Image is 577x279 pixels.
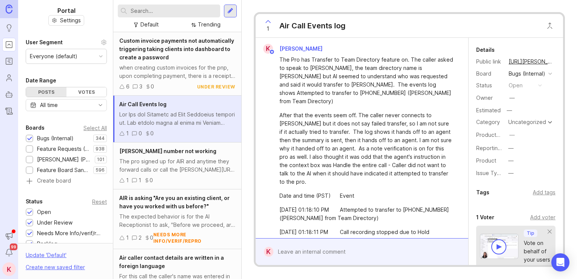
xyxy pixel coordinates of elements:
div: open [509,81,523,90]
button: Close button [542,18,557,33]
span: Settings [60,17,81,24]
div: K [264,247,273,257]
div: Status [476,81,503,90]
div: Under Review [37,219,73,227]
div: After that the events seem off. The caller never connects to [PERSON_NAME] but it does not say fa... [279,111,453,186]
span: 99 [10,243,17,250]
div: Bugs (Internal) [509,70,545,78]
div: Backlog [37,240,57,248]
div: Add voter [530,213,555,222]
div: The pro signed up for AIR and anytime they forward calls or call the [PERSON_NAME][URL] assigned ... [119,157,235,174]
a: Roadmaps [2,54,16,68]
div: Votes [66,87,107,97]
div: 0 [150,176,153,184]
div: Feature Board Sandbox [DATE] [37,166,89,174]
div: Public link [476,57,503,66]
a: Custom invoice payments not automatically triggering taking clients into dashboard to create a pa... [113,32,241,96]
div: Lor Ips dol Sitametc ad Elit Seddoeius tempori ut. Lab etdolo magna al enima mi Veniam Quisno, ex... [119,110,235,127]
div: Details [476,45,495,54]
a: Create board [26,178,107,185]
div: Vote on behalf of your users [524,239,550,264]
label: Product [476,157,496,164]
button: ProductboardID [507,130,517,140]
div: 3 [139,82,142,91]
div: — [509,131,515,139]
div: All time [40,101,58,109]
div: K [263,44,273,54]
div: Open [37,208,51,216]
div: Date Range [26,76,56,85]
p: 938 [96,146,105,152]
span: Custom invoice payments not automatically triggering taking clients into dashboard to create a pa... [119,37,234,60]
div: Date and time (PST) Event [279,192,453,200]
label: ProductboardID [476,132,516,138]
img: member badge [269,49,275,55]
div: 1 Voter [476,213,494,222]
a: Changelog [2,104,16,118]
p: Tip [527,230,534,236]
div: Board [476,70,503,78]
p: 596 [96,167,105,173]
img: video-thumbnail-vote-d41b83416815613422e2ca741bf692cc.jpg [480,234,518,259]
div: Default [140,20,159,29]
div: [DATE] 01:18:10 PM Attempted to transfer to [PHONE_NUMBER] ([PERSON_NAME] from Team Directory) [279,206,453,222]
div: Owner [476,94,503,102]
div: 2 [139,234,142,242]
a: [PERSON_NAME] number not workingThe pro signed up for AIR and anytime they forward calls or call ... [113,143,241,189]
div: Add tags [533,188,555,197]
div: 0 [139,129,142,138]
div: Create new saved filter [26,263,85,271]
label: Issue Type [476,170,504,176]
span: 1 [267,25,269,33]
div: when creating custom invoices for the pnp, upon completing payment, there is a receipt page but i... [119,64,235,80]
div: Open Intercom Messenger [551,253,569,271]
button: K [2,262,16,276]
a: Air Call Events logLor Ips dol Sitametc ad Elit Seddoeius tempori ut. Lab etdolo magna al enima m... [113,96,241,143]
h1: Portal [57,6,76,15]
div: 6 [126,82,130,91]
div: — [508,144,514,152]
button: Announcements [2,229,16,243]
div: [DATE] 01:18:11 PM Call recording stopped due to Hold [279,228,453,236]
div: The Pro has Transfer to Team Directory feature on. The caller asked to speak to [PERSON_NAME], th... [279,56,453,105]
a: K[PERSON_NAME] [259,44,329,54]
div: User Segment [26,38,63,47]
div: Bugs (Internal) [37,134,74,143]
div: 0 [150,129,154,138]
div: Feature Requests (Internal) [37,145,89,153]
a: Autopilot [2,88,16,101]
button: Notifications [2,246,16,259]
div: Category [476,118,503,126]
div: Posts [26,87,66,97]
p: 101 [97,157,105,163]
a: [URL][PERSON_NAME] [506,57,555,67]
div: Needs More Info/verif/repro [37,229,103,237]
a: Users [2,71,16,85]
div: under review [197,84,235,90]
div: 0 [151,82,154,91]
div: 1 [126,129,129,138]
a: Ideas [2,21,16,35]
div: Trending [198,20,221,29]
div: — [508,157,514,165]
p: 344 [96,135,105,141]
div: Everyone (default) [30,52,77,60]
div: Estimated [476,108,501,113]
button: Settings [48,15,84,26]
div: Select All [83,126,107,130]
div: Update ' Default ' [26,251,66,263]
div: — [508,169,514,177]
a: AIR is asking "Are you an existing client, or have you worked with us before?"The expected behavi... [113,189,241,249]
span: AIR is asking "Are you an existing client, or have you worked with us before?" [119,195,230,209]
div: needs more info/verif/repro [153,231,235,244]
span: Air caller contact details are written in a foreign language [119,254,224,269]
svg: toggle icon [94,102,106,108]
div: — [504,105,514,115]
input: Search... [131,7,217,15]
a: Portal [2,38,16,51]
span: [PERSON_NAME] number not working [119,148,216,154]
span: Air Call Events log [119,101,167,107]
div: The expected behavior is for the AI Receptionist to ask, "Before we proceed, are you a new client... [119,212,235,229]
